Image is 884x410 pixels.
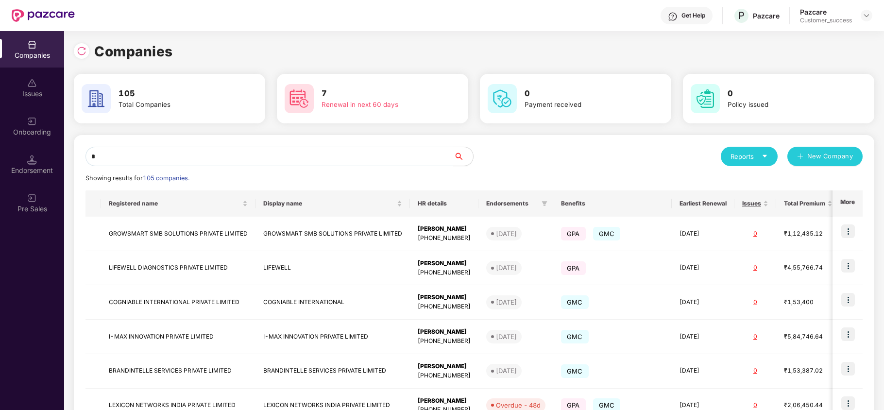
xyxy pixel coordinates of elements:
th: Earliest Renewal [672,190,734,217]
div: ₹4,55,766.74 [784,263,833,273]
h3: 105 [119,87,233,100]
th: HR details [410,190,478,217]
span: GMC [593,227,621,240]
span: Display name [263,200,395,207]
td: [DATE] [672,251,734,286]
th: More [833,190,863,217]
div: 0 [742,298,768,307]
td: GROWSMART SMB SOLUTIONS PRIVATE LIMITED [101,217,255,251]
div: ₹1,53,387.02 [784,366,833,376]
h3: 0 [525,87,639,100]
span: Issues [742,200,761,207]
div: [PHONE_NUMBER] [418,234,471,243]
span: Total Premium [784,200,825,207]
span: Registered name [109,200,240,207]
span: filter [540,198,549,209]
img: icon [841,259,855,273]
div: [PHONE_NUMBER] [418,302,471,311]
span: caret-down [762,153,768,159]
div: [PERSON_NAME] [418,224,471,234]
div: Pazcare [753,11,780,20]
div: Payment received [525,100,639,110]
div: Renewal in next 60 days [322,100,436,110]
div: [PERSON_NAME] [418,259,471,268]
td: I-MAX INNOVATION PRIVATE LIMITED [255,320,410,354]
div: [PERSON_NAME] [418,396,471,406]
td: I-MAX INNOVATION PRIVATE LIMITED [101,320,255,354]
span: Showing results for [85,174,189,182]
td: [DATE] [672,285,734,320]
div: [DATE] [496,229,517,239]
img: svg+xml;base64,PHN2ZyB4bWxucz0iaHR0cDovL3d3dy53My5vcmcvMjAwMC9zdmciIHdpZHRoPSI2MCIgaGVpZ2h0PSI2MC... [285,84,314,113]
img: icon [841,327,855,341]
div: [PERSON_NAME] [418,293,471,302]
td: LIFEWELL DIAGNOSTICS PRIVATE LIMITED [101,251,255,286]
div: [DATE] [496,332,517,342]
div: ₹2,06,450.44 [784,401,833,410]
div: [PHONE_NUMBER] [418,371,471,380]
div: Policy issued [728,100,842,110]
span: GPA [561,227,586,240]
div: 0 [742,332,768,342]
img: svg+xml;base64,PHN2ZyB3aWR0aD0iMjAiIGhlaWdodD0iMjAiIHZpZXdCb3g9IjAgMCAyMCAyMCIgZmlsbD0ibm9uZSIgeG... [27,193,37,203]
img: icon [841,362,855,376]
th: Issues [734,190,776,217]
div: [PHONE_NUMBER] [418,268,471,277]
span: 105 companies. [143,174,189,182]
div: 0 [742,229,768,239]
div: Overdue - 48d [496,400,541,410]
td: [DATE] [672,217,734,251]
span: P [738,10,745,21]
div: Customer_success [800,17,852,24]
th: Total Premium [776,190,840,217]
img: svg+xml;base64,PHN2ZyBpZD0iRHJvcGRvd24tMzJ4MzIiIHhtbG5zPSJodHRwOi8vd3d3LnczLm9yZy8yMDAwL3N2ZyIgd2... [863,12,870,19]
img: svg+xml;base64,PHN2ZyB4bWxucz0iaHR0cDovL3d3dy53My5vcmcvMjAwMC9zdmciIHdpZHRoPSI2MCIgaGVpZ2h0PSI2MC... [82,84,111,113]
h1: Companies [94,41,173,62]
td: [DATE] [672,354,734,389]
div: Get Help [681,12,705,19]
td: COGNIABLE INTERNATIONAL [255,285,410,320]
span: GMC [561,330,589,343]
div: [DATE] [496,263,517,273]
img: icon [841,396,855,410]
span: plus [797,153,803,161]
div: Total Companies [119,100,233,110]
div: ₹5,84,746.64 [784,332,833,342]
span: New Company [807,152,853,161]
div: 0 [742,401,768,410]
button: search [453,147,474,166]
div: [DATE] [496,366,517,376]
th: Display name [255,190,410,217]
td: BRANDINTELLE SERVICES PRIVATE LIMITED [255,354,410,389]
img: svg+xml;base64,PHN2ZyBpZD0iSXNzdWVzX2Rpc2FibGVkIiB4bWxucz0iaHR0cDovL3d3dy53My5vcmcvMjAwMC9zdmciIH... [27,78,37,88]
span: GPA [561,261,586,275]
div: ₹1,12,435.12 [784,229,833,239]
h3: 7 [322,87,436,100]
span: filter [542,201,547,206]
img: svg+xml;base64,PHN2ZyB3aWR0aD0iMTQuNSIgaGVpZ2h0PSIxNC41IiB2aWV3Qm94PSIwIDAgMTYgMTYiIGZpbGw9Im5vbm... [27,155,37,165]
td: GROWSMART SMB SOLUTIONS PRIVATE LIMITED [255,217,410,251]
div: [PERSON_NAME] [418,327,471,337]
div: [DATE] [496,297,517,307]
img: svg+xml;base64,PHN2ZyBpZD0iQ29tcGFuaWVzIiB4bWxucz0iaHR0cDovL3d3dy53My5vcmcvMjAwMC9zdmciIHdpZHRoPS... [27,40,37,50]
img: svg+xml;base64,PHN2ZyBpZD0iSGVscC0zMngzMiIgeG1sbnM9Imh0dHA6Ly93d3cudzMub3JnLzIwMDAvc3ZnIiB3aWR0aD... [668,12,678,21]
img: New Pazcare Logo [12,9,75,22]
button: plusNew Company [787,147,863,166]
td: COGNIABLE INTERNATIONAL PRIVATE LIMITED [101,285,255,320]
div: [PHONE_NUMBER] [418,337,471,346]
img: icon [841,293,855,307]
div: ₹1,53,400 [784,298,833,307]
th: Registered name [101,190,255,217]
div: Reports [731,152,768,161]
td: BRANDINTELLE SERVICES PRIVATE LIMITED [101,354,255,389]
td: LIFEWELL [255,251,410,286]
img: svg+xml;base64,PHN2ZyB3aWR0aD0iMjAiIGhlaWdodD0iMjAiIHZpZXdCb3g9IjAgMCAyMCAyMCIgZmlsbD0ibm9uZSIgeG... [27,117,37,126]
img: svg+xml;base64,PHN2ZyBpZD0iUmVsb2FkLTMyeDMyIiB4bWxucz0iaHR0cDovL3d3dy53My5vcmcvMjAwMC9zdmciIHdpZH... [77,46,86,56]
span: Endorsements [486,200,538,207]
img: svg+xml;base64,PHN2ZyB4bWxucz0iaHR0cDovL3d3dy53My5vcmcvMjAwMC9zdmciIHdpZHRoPSI2MCIgaGVpZ2h0PSI2MC... [691,84,720,113]
div: [PERSON_NAME] [418,362,471,371]
h3: 0 [728,87,842,100]
div: Pazcare [800,7,852,17]
div: 0 [742,366,768,376]
span: GMC [561,295,589,309]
